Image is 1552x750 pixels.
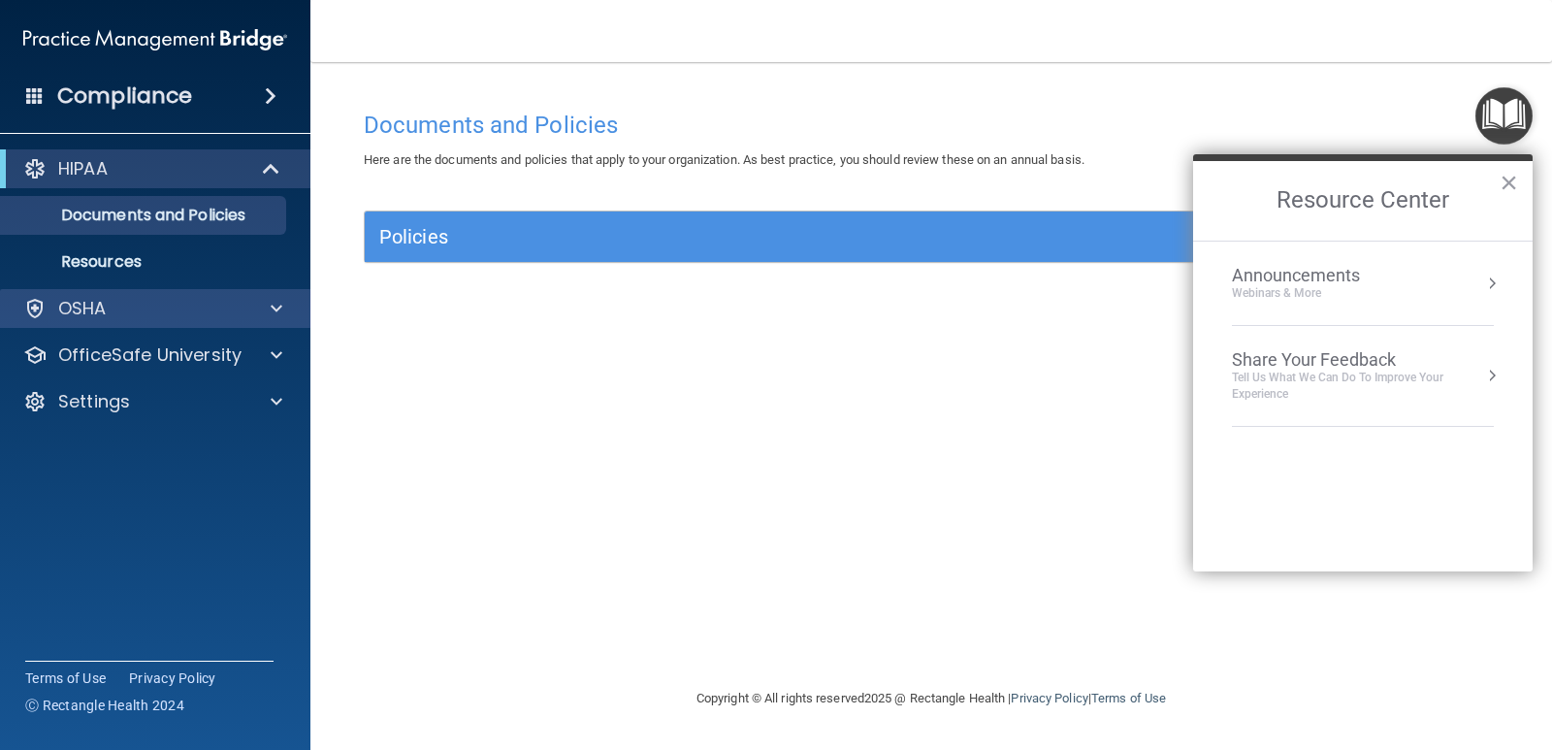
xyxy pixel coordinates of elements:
a: OSHA [23,297,282,320]
a: Settings [23,390,282,413]
p: OSHA [58,297,107,320]
h2: Resource Center [1193,161,1533,241]
span: Ⓒ Rectangle Health 2024 [25,696,184,715]
a: HIPAA [23,157,281,180]
div: Announcements [1232,265,1399,286]
a: Privacy Policy [1011,691,1087,705]
img: PMB logo [23,20,287,59]
button: Close [1500,167,1518,198]
a: Policies [379,221,1483,252]
h4: Compliance [57,82,192,110]
h4: Documents and Policies [364,113,1499,138]
div: Webinars & More [1232,285,1399,302]
button: Open Resource Center [1475,87,1533,145]
div: Tell Us What We Can Do to Improve Your Experience [1232,370,1494,403]
span: Here are the documents and policies that apply to your organization. As best practice, you should... [364,152,1084,167]
a: Privacy Policy [129,668,216,688]
p: Documents and Policies [13,206,277,225]
div: Share Your Feedback [1232,349,1494,371]
h5: Policies [379,226,1200,247]
a: OfficeSafe University [23,343,282,367]
p: Resources [13,252,277,272]
div: Copyright © All rights reserved 2025 @ Rectangle Health | | [577,668,1285,730]
p: HIPAA [58,157,108,180]
a: Terms of Use [25,668,106,688]
a: Terms of Use [1091,691,1166,705]
p: OfficeSafe University [58,343,242,367]
div: Resource Center [1193,154,1533,571]
p: Settings [58,390,130,413]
